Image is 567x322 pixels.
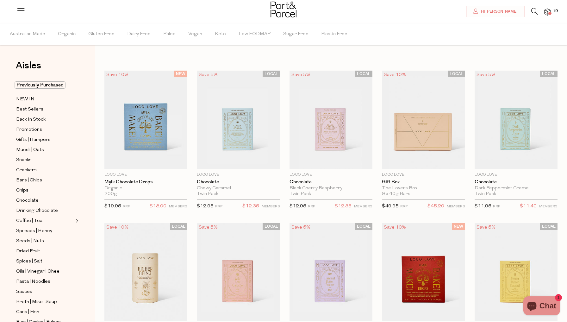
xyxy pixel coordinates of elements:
small: MEMBERS [262,205,280,208]
a: Chips [16,186,74,194]
span: $18.00 [150,202,166,211]
span: Gluten Free [88,23,115,45]
a: Gifts | Hampers [16,136,74,144]
a: Coffee | Tea [16,217,74,225]
small: RRP [123,205,130,208]
span: Gifts | Hampers [16,136,51,144]
a: Aisles [16,61,41,77]
span: $12.95 [290,204,306,209]
span: LOCAL [448,71,465,77]
a: Chocolate [475,179,558,185]
small: MEMBERS [539,205,558,208]
span: $12.95 [197,204,214,209]
a: Spreads | Honey [16,227,74,235]
span: Cans | Fish [16,308,39,316]
span: Twin Pack [475,191,496,197]
a: Promotions [16,126,74,134]
a: Bars | Chips [16,176,74,184]
span: Twin Pack [290,191,311,197]
span: $11.95 [475,204,491,209]
span: Spreads | Honey [16,227,52,235]
a: Back In Stock [16,116,74,123]
small: RRP [215,205,222,208]
span: $19.95 [104,204,121,209]
span: Plastic Free [321,23,347,45]
a: Chocolate [16,197,74,205]
a: Gift Box [382,179,465,185]
span: Snacks [16,156,32,164]
a: Pasta | Noodles [16,278,74,286]
a: Mylk Chocolate Drops [104,179,187,185]
small: MEMBERS [354,205,372,208]
div: Save 5% [197,223,220,232]
div: Chewy Caramel [197,186,280,191]
div: Save 10% [382,223,408,232]
span: LOCAL [263,71,280,77]
img: Chocolate [475,223,558,321]
a: Crackers [16,166,74,174]
a: 19 [544,9,551,15]
span: Promotions [16,126,42,134]
span: Best Sellers [16,106,43,113]
span: Bars | Chips [16,177,42,184]
img: Chocolate [475,71,558,169]
img: Chocolate [290,71,372,169]
div: Save 5% [197,71,220,79]
span: $12.35 [242,202,259,211]
a: Broth | Miso | Soup [16,298,74,306]
span: Spices | Salt [16,258,42,265]
span: Seeds | Nuts [16,237,44,245]
span: 200g [104,191,117,197]
a: Drinking Chocolate [16,207,74,215]
img: Chocolate [290,223,372,321]
span: Chips [16,187,28,194]
a: Muesli | Oats [16,146,74,154]
span: Keto [215,23,226,45]
span: Vegan [188,23,202,45]
span: Organic [58,23,76,45]
span: LOCAL [355,71,372,77]
div: Save 10% [104,223,130,232]
span: Sugar Free [283,23,308,45]
div: Save 5% [290,223,312,232]
span: Twin Pack [197,191,218,197]
span: LOCAL [540,71,558,77]
span: Australian Made [10,23,45,45]
span: Broth | Miso | Soup [16,298,57,306]
div: Save 5% [475,223,497,232]
a: NEW IN [16,95,74,103]
p: Loco Love [197,172,280,178]
span: Aisles [16,59,41,73]
span: $12.35 [335,202,352,211]
small: RRP [400,205,408,208]
span: 19 [551,8,559,14]
a: Oils | Vinegar | Ghee [16,268,74,275]
img: Mylk Chocolate Drops [104,71,187,169]
span: $45.20 [427,202,444,211]
span: $49.95 [382,204,399,209]
p: Loco Love [475,172,558,178]
span: Crackers [16,167,37,174]
span: Dairy Free [127,23,151,45]
span: Chocolate [16,197,39,205]
small: MEMBERS [169,205,187,208]
a: Hi [PERSON_NAME] [466,6,525,17]
span: Drinking Chocolate [16,207,58,215]
span: Coffee | Tea [16,217,42,225]
inbox-online-store-chat: Shopify online store chat [521,296,562,317]
span: $11.40 [520,202,537,211]
img: Chocolate [197,223,280,321]
p: Loco Love [104,172,187,178]
div: Save 5% [290,71,312,79]
span: NEW [174,71,187,77]
a: Chocolate [197,179,280,185]
div: Black Cherry Raspberry [290,186,372,191]
a: Cans | Fish [16,308,74,316]
small: RRP [308,205,315,208]
div: Save 10% [104,71,130,79]
img: Gift Box [382,71,465,169]
div: Save 10% [382,71,408,79]
img: Higher Being [104,223,187,321]
span: NEW IN [16,96,34,103]
span: LOCAL [540,223,558,230]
